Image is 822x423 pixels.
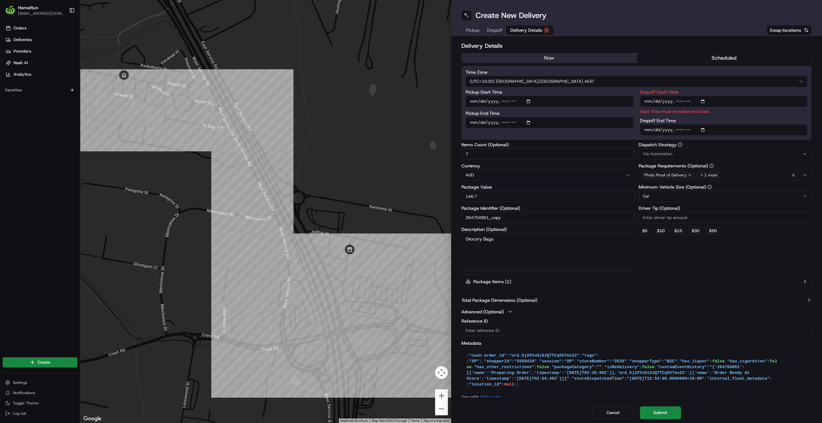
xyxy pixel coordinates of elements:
[435,389,448,402] button: Zoom in
[13,380,27,385] span: Settings
[640,108,808,114] p: Start Time must be before End Date
[462,53,637,63] button: now
[461,340,812,346] label: Metadata
[3,23,80,33] a: Orders
[13,401,39,406] span: Toggle Theme
[461,297,537,303] label: Total Package Dimensions (Optional)
[466,111,634,115] label: Pickup End Time
[38,360,50,365] span: Create
[13,411,26,416] span: Log out
[653,227,668,235] button: $10
[3,399,77,408] button: Toggle Theme
[466,70,808,74] label: Time Zone
[3,46,80,56] a: Providers
[770,27,801,33] span: Swap locations
[639,164,812,168] label: Package Requirements (Optional)
[3,3,66,18] button: HomeRunHomeRun[EMAIL_ADDRESS][DOMAIN_NAME]
[707,185,712,189] button: Minimum Vehicle Size (Optional)
[592,406,634,419] button: Cancel
[340,419,368,423] button: Keyboard shortcuts
[435,402,448,415] button: Zoom out
[709,164,714,168] button: Package Requirements (Optional)
[461,274,812,289] button: Package Items (1)
[13,72,31,77] span: Analytics
[639,148,812,160] button: Via Automation
[3,409,77,418] button: Log out
[640,118,808,123] label: Dropoff End Time
[82,415,103,423] img: Google
[82,415,103,423] a: Open this area in Google Maps (opens a new window)
[3,58,80,68] a: Nash AI
[473,278,511,285] label: Package Items ( 1 )
[13,48,31,54] span: Providers
[13,37,32,43] span: Deliveries
[461,325,812,336] input: Enter reference ID
[3,378,77,387] button: Settings
[372,419,407,422] span: Map data ©2025 Google
[461,319,812,323] label: Reference ID
[13,390,35,395] span: Notifications
[688,227,703,235] button: $30
[767,25,812,35] button: Swap locations
[461,41,812,50] h2: Delivery Details
[18,4,38,11] button: HomeRun
[18,11,64,16] button: [EMAIL_ADDRESS][DOMAIN_NAME]
[435,366,448,379] button: Map camera controls
[705,227,720,235] button: $50
[3,69,80,80] a: Analytics
[639,206,812,210] label: Driver Tip (Optional)
[643,151,672,157] span: Via Automation
[461,206,635,210] label: Package Identifier (Optional)
[466,27,479,33] span: Pickup
[461,309,504,315] label: Advanced (Optional)
[479,394,502,400] a: JSON syntax
[461,233,635,269] textarea: Grocery Bags
[3,85,77,95] div: Favorites
[424,419,449,422] a: Report a map error
[466,90,634,94] label: Pickup Start Time
[461,309,812,315] button: Advanced (Optional)
[697,172,721,179] div: + 1 more
[639,185,812,189] label: Minimum Vehicle Size (Optional)
[461,394,812,400] p: Use valid .
[3,388,77,397] button: Notifications
[476,10,547,21] h1: Create New Delivery
[461,190,635,202] input: Enter package value
[3,357,77,368] button: Create
[461,227,635,232] label: Description (Optional)
[13,25,26,31] span: Orders
[510,27,542,33] span: Delivery Details
[671,227,686,235] button: $15
[13,60,28,66] span: Nash AI
[5,5,15,15] img: HomeRun
[640,406,681,419] button: Submit
[461,164,635,168] label: Currency
[461,297,812,303] button: Total Package Dimensions (Optional)
[411,419,420,422] a: Terms (opens in new tab)
[487,27,503,33] span: Dropoff
[3,35,80,45] a: Deliveries
[639,212,812,223] input: Enter driver tip amount
[461,212,635,223] input: Enter package identifier
[639,227,651,235] button: $5
[461,142,635,147] label: Items Count (Optional)
[461,148,635,160] input: Enter number of items
[678,142,682,147] button: Dispatch Strategy
[462,348,782,392] textarea: {"nash_order_id":"ord_6j2XYuSi8JQ7TCq5X7ms22","tags":["XP"],"shopperId":"5558434","session":"XP",...
[637,53,812,63] button: scheduled
[461,185,635,189] label: Package Value
[640,90,808,94] label: Dropoff Start Time
[639,169,812,181] button: Photo Proof of Delivery+ 1 more
[644,173,686,178] span: Photo Proof of Delivery
[639,142,812,147] label: Dispatch Strategy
